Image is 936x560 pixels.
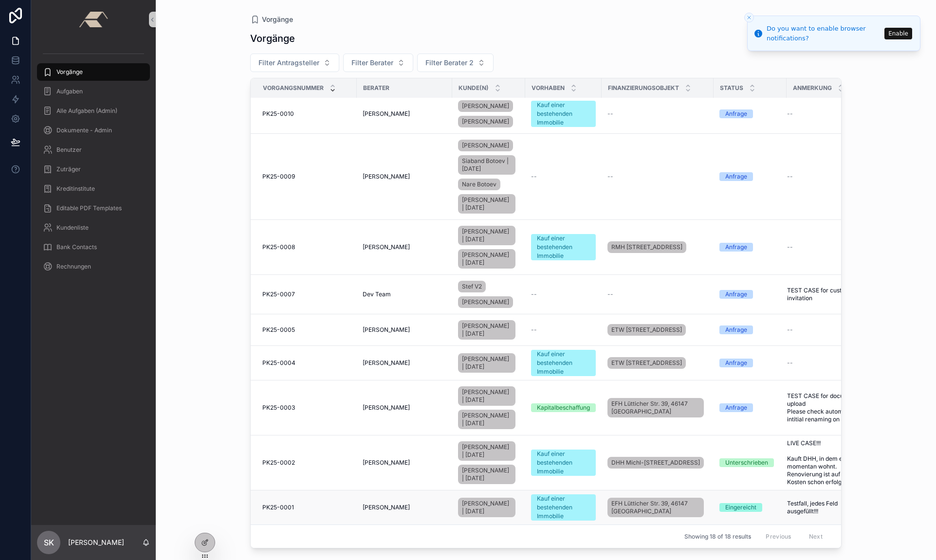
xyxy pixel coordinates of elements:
[363,173,446,181] a: [PERSON_NAME]
[462,322,512,338] span: [PERSON_NAME] | [DATE]
[607,498,704,517] a: EFH Lütticher Str. 39, 46147 [GEOGRAPHIC_DATA]
[787,287,867,302] a: TEST CASE for customer invitation
[458,318,519,342] a: [PERSON_NAME] | [DATE]
[37,102,150,120] a: Alle Aufgaben (Admin)
[725,359,747,367] div: Anfrage
[719,359,781,367] a: Anfrage
[607,398,704,417] a: EFH Lütticher Str. 39, 46147 [GEOGRAPHIC_DATA]
[462,298,509,306] span: [PERSON_NAME]
[37,180,150,198] a: Kreditinstitute
[607,496,708,519] a: EFH Lütticher Str. 39, 46147 [GEOGRAPHIC_DATA]
[793,84,832,92] span: Anmerkung
[458,116,513,127] a: [PERSON_NAME]
[744,13,754,22] button: Close toast
[363,459,410,467] span: [PERSON_NAME]
[531,173,596,181] a: --
[79,12,108,27] img: App logo
[462,412,512,427] span: [PERSON_NAME] | [DATE]
[458,351,519,375] a: [PERSON_NAME] | [DATE]
[458,138,519,216] a: [PERSON_NAME]Siaband Botoev | [DATE]Nare Botoev[PERSON_NAME] | [DATE]
[608,84,679,92] span: Finanzierungsobjekt
[611,500,700,515] span: EFH Lütticher Str. 39, 46147 [GEOGRAPHIC_DATA]
[351,58,393,68] span: Filter Berater
[607,290,613,298] span: --
[363,404,446,412] a: [PERSON_NAME]
[250,15,293,24] a: Vorgänge
[462,102,509,110] span: [PERSON_NAME]
[363,404,410,412] span: [PERSON_NAME]
[56,88,83,95] span: Aufgaben
[459,84,489,92] span: Kunde(n)
[462,228,512,243] span: [PERSON_NAME] | [DATE]
[363,359,410,367] span: [PERSON_NAME]
[607,173,613,181] span: --
[37,161,150,178] a: Zuträger
[56,165,81,173] span: Zuträger
[262,243,295,251] span: PK25-0008
[611,326,682,334] span: ETW [STREET_ADDRESS]
[787,243,793,251] span: --
[363,290,446,298] a: Dev Team
[458,441,515,461] a: [PERSON_NAME] | [DATE]
[262,504,294,511] span: PK25-0001
[458,194,515,214] a: [PERSON_NAME] | [DATE]
[462,118,509,126] span: [PERSON_NAME]
[531,494,596,521] a: Kauf einer bestehenden Immobilie
[462,196,512,212] span: [PERSON_NAME] | [DATE]
[44,537,54,548] span: SK
[611,243,682,251] span: RMH [STREET_ADDRESS]
[37,122,150,139] a: Dokumente - Admin
[607,455,708,470] a: DHH Michl-[STREET_ADDRESS]
[607,173,708,181] a: --
[611,459,700,467] span: DHH Michl-[STREET_ADDRESS]
[458,439,519,486] a: [PERSON_NAME] | [DATE][PERSON_NAME] | [DATE]
[607,239,708,255] a: RMH [STREET_ADDRESS]
[462,467,512,482] span: [PERSON_NAME] | [DATE]
[343,54,413,72] button: Select Button
[262,459,295,467] span: PK25-0002
[363,359,446,367] a: [PERSON_NAME]
[262,173,351,181] a: PK25-0009
[262,404,295,412] span: PK25-0003
[787,173,867,181] a: --
[363,326,446,334] a: [PERSON_NAME]
[37,219,150,236] a: Kundenliste
[56,263,91,271] span: Rechnungen
[458,279,519,310] a: Stef V2[PERSON_NAME]
[537,350,590,376] div: Kauf einer bestehenden Immobilie
[56,224,89,232] span: Kundenliste
[725,458,768,467] div: Unterschrieben
[363,459,446,467] a: [PERSON_NAME]
[262,290,351,298] a: PK25-0007
[56,107,117,115] span: Alle Aufgaben (Admin)
[363,110,446,118] a: [PERSON_NAME]
[719,403,781,412] a: Anfrage
[725,290,747,299] div: Anfrage
[720,84,743,92] span: Status
[787,500,867,515] a: Testfall, jedes Feld ausgefüllt!!!
[607,290,708,298] a: --
[787,326,867,334] a: --
[37,258,150,275] a: Rechnungen
[462,355,512,371] span: [PERSON_NAME] | [DATE]
[363,243,410,251] span: [PERSON_NAME]
[607,322,708,338] a: ETW [STREET_ADDRESS]
[262,359,295,367] span: PK25-0004
[462,142,509,149] span: [PERSON_NAME]
[458,281,486,292] a: Stef V2
[458,384,519,431] a: [PERSON_NAME] | [DATE][PERSON_NAME] | [DATE]
[458,386,515,406] a: [PERSON_NAME] | [DATE]
[68,538,124,547] p: [PERSON_NAME]
[458,465,515,484] a: [PERSON_NAME] | [DATE]
[458,410,515,429] a: [PERSON_NAME] | [DATE]
[262,110,294,118] span: PK25-0010
[531,290,596,298] a: --
[262,15,293,24] span: Vorgänge
[611,359,682,367] span: ETW [STREET_ADDRESS]
[607,110,613,118] span: --
[458,155,515,175] a: Siaband Botoev | [DATE]
[458,496,519,519] a: [PERSON_NAME] | [DATE]
[884,28,912,39] button: Enable
[787,243,867,251] a: --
